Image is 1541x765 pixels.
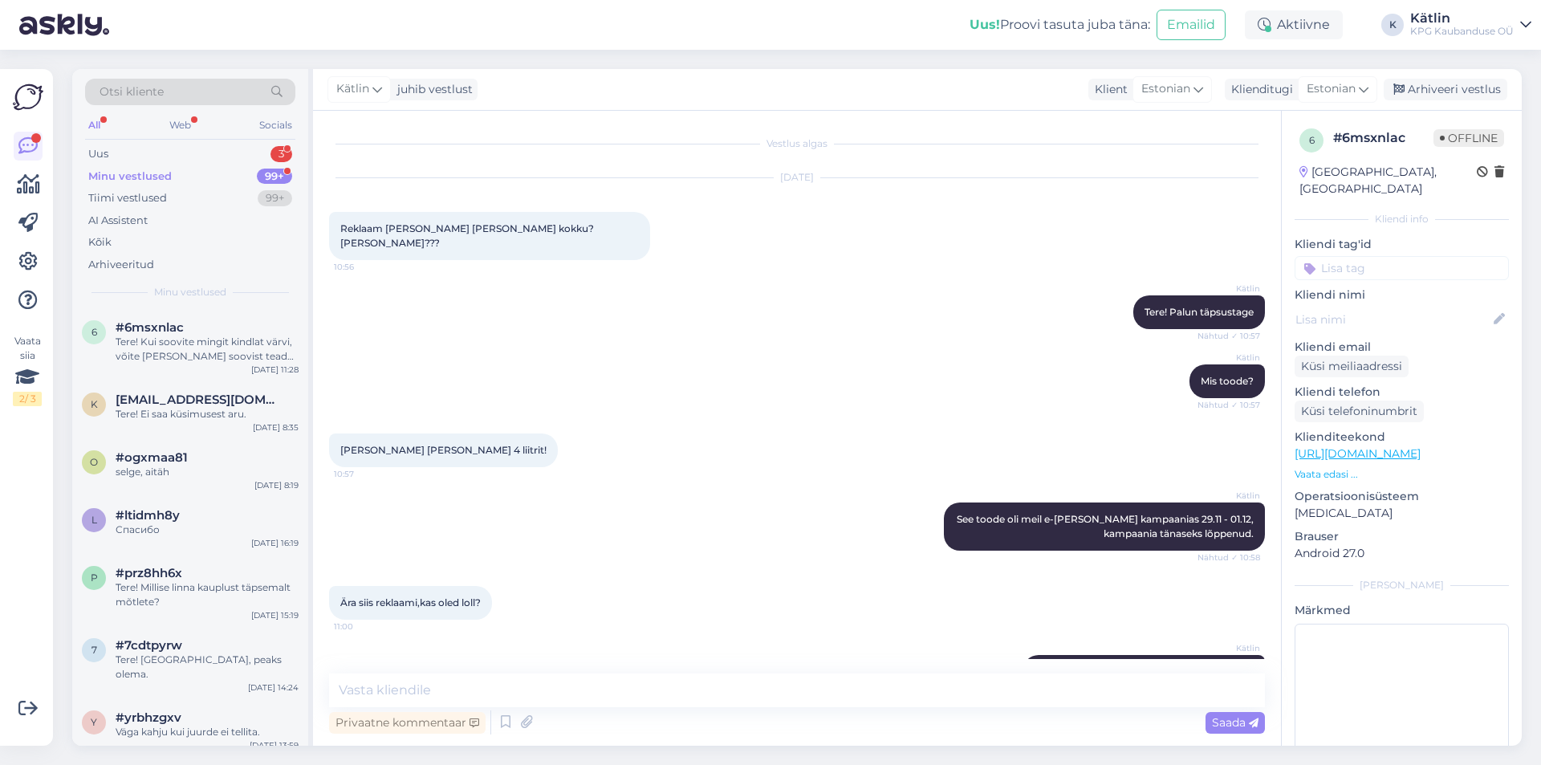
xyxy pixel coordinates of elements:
div: Minu vestlused [88,169,172,185]
input: Lisa nimi [1295,311,1490,328]
span: kajaroose803@gmail.com [116,393,283,407]
p: Brauser [1295,528,1509,545]
div: [DATE] 8:19 [254,479,299,491]
span: o [90,456,98,468]
span: l [91,514,97,526]
span: 6 [1309,134,1315,146]
span: #ogxmaa81 [116,450,188,465]
span: Nähtud ✓ 10:57 [1197,330,1260,342]
div: Tere! Millise linna kauplust täpsemalt mõtlete? [116,580,299,609]
p: Kliendi email [1295,339,1509,356]
div: Tere! Kui soovite mingit kindlat värvi, võite [PERSON_NAME] soovist teada anda. Näiteks kirjutate... [116,335,299,364]
div: Küsi telefoninumbrit [1295,401,1424,422]
span: 7 [91,644,97,656]
div: Tere! Ei saa küsimusest aru. [116,407,299,421]
span: #prz8hh6x [116,566,182,580]
span: 11:00 [334,621,394,633]
div: Arhiveeritud [88,257,154,273]
p: Kliendi nimi [1295,287,1509,303]
div: Спасибо [116,523,299,537]
span: k [91,398,98,410]
div: Kõik [88,234,112,250]
span: Offline [1433,129,1504,147]
span: Tere! Palun täpsustage [1145,306,1254,318]
div: K [1381,14,1404,36]
span: 6 [91,326,97,338]
span: Minu vestlused [154,285,226,299]
div: Tere! [GEOGRAPHIC_DATA], peaks olema. [116,653,299,682]
div: selge, aitäh [116,465,299,479]
div: [DATE] 13:59 [250,739,299,751]
div: Kätlin [1410,12,1514,25]
div: 2 / 3 [13,392,42,406]
span: Kätlin [1200,352,1260,364]
div: juhib vestlust [391,81,473,98]
span: [PERSON_NAME] [PERSON_NAME] 4 liitrit! [340,444,547,456]
div: Aktiivne [1245,10,1343,39]
span: See toode oli meil e-[PERSON_NAME] kampaanias 29.11 - 01.12, kampaania tänaseks lõppenud. [957,513,1256,539]
div: Klienditugi [1225,81,1293,98]
div: Privaatne kommentaar [329,712,486,734]
div: Uus [88,146,108,162]
span: Otsi kliente [100,83,164,100]
a: KätlinKPG Kaubanduse OÜ [1410,12,1531,38]
span: Mis toode? [1201,375,1254,387]
span: 10:56 [334,261,394,273]
div: Proovi tasuta juba täna: [970,15,1150,35]
div: Web [166,115,194,136]
p: Android 27.0 [1295,545,1509,562]
p: Klienditeekond [1295,429,1509,446]
p: Vaata edasi ... [1295,467,1509,482]
div: [DATE] [329,170,1265,185]
div: [DATE] 16:19 [251,537,299,549]
span: 10:57 [334,468,394,480]
div: 3 [270,146,292,162]
p: Operatsioonisüsteem [1295,488,1509,505]
div: KPG Kaubanduse OÜ [1410,25,1514,38]
p: [MEDICAL_DATA] [1295,505,1509,522]
span: Saada [1212,715,1258,730]
span: Kätlin [1200,283,1260,295]
div: 99+ [257,169,292,185]
b: Uus! [970,17,1000,32]
div: 99+ [258,190,292,206]
div: Küsi meiliaadressi [1295,356,1409,377]
span: Kätlin [1200,490,1260,502]
p: Märkmed [1295,602,1509,619]
div: Kliendi info [1295,212,1509,226]
div: [GEOGRAPHIC_DATA], [GEOGRAPHIC_DATA] [1299,164,1477,197]
img: Askly Logo [13,82,43,112]
span: Kätlin [336,80,369,98]
input: Lisa tag [1295,256,1509,280]
p: Kliendi telefon [1295,384,1509,401]
div: Vaata siia [13,334,42,406]
p: Kliendi tag'id [1295,236,1509,253]
span: y [91,716,97,728]
span: #ltidmh8y [116,508,180,523]
span: Estonian [1141,80,1190,98]
span: #yrbhzgxv [116,710,181,725]
span: Nähtud ✓ 10:57 [1197,399,1260,411]
div: [DATE] 8:35 [253,421,299,433]
span: Estonian [1307,80,1356,98]
div: Tiimi vestlused [88,190,167,206]
div: [DATE] 14:24 [248,682,299,694]
div: # 6msxnlac [1333,128,1433,148]
div: Vestlus algas [329,136,1265,151]
div: All [85,115,104,136]
div: [DATE] 15:19 [251,609,299,621]
div: Arhiveeri vestlus [1384,79,1507,100]
div: [DATE] 11:28 [251,364,299,376]
div: AI Assistent [88,213,148,229]
div: [PERSON_NAME] [1295,578,1509,592]
span: #7cdtpyrw [116,638,182,653]
div: Klient [1088,81,1128,98]
a: [URL][DOMAIN_NAME] [1295,446,1421,461]
div: Väga kahju kui juurde ei tellita. [116,725,299,739]
span: Reklaam [PERSON_NAME] [PERSON_NAME] kokku? [PERSON_NAME]??? [340,222,596,249]
span: #6msxnlac [116,320,184,335]
button: Emailid [1157,10,1226,40]
span: Nähtud ✓ 10:58 [1197,551,1260,564]
span: p [91,572,98,584]
span: Ära siis reklaami,kas oled loll? [340,596,481,608]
